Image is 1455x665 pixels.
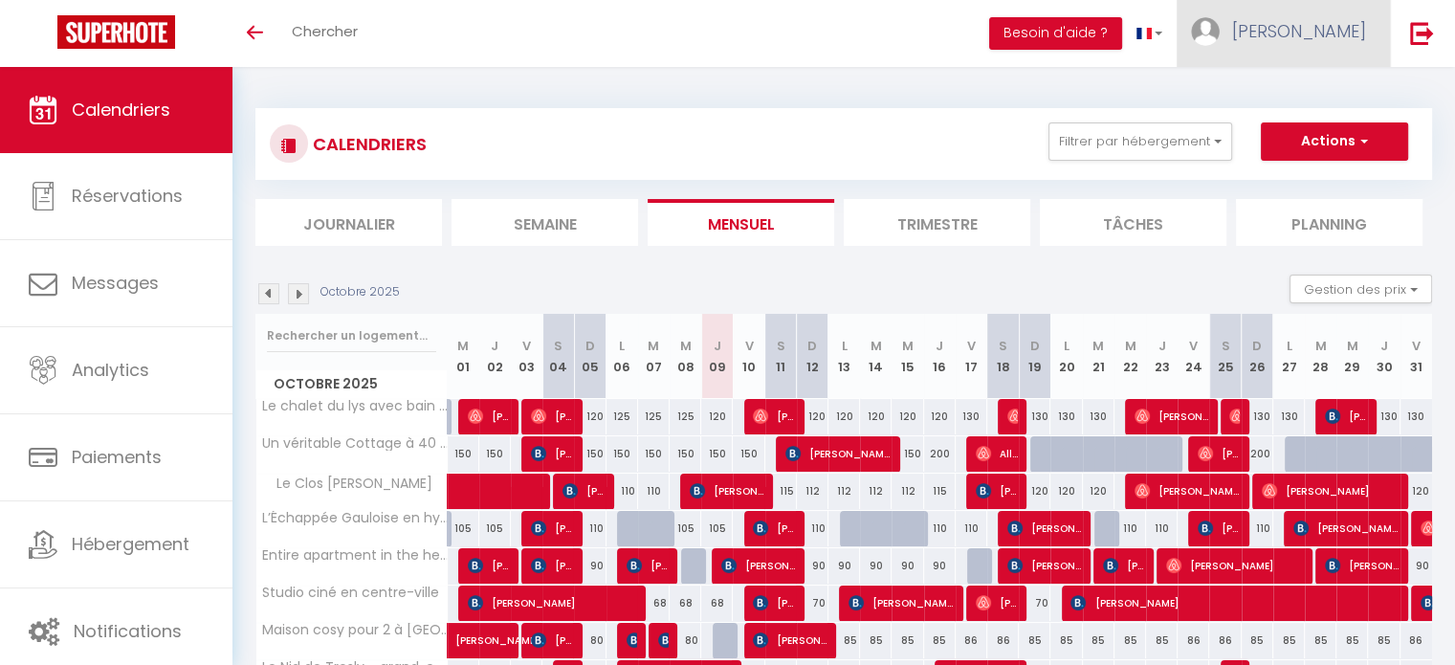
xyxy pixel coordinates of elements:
[1305,623,1336,658] div: 85
[259,586,439,600] span: Studio ciné en centre-ville
[1209,623,1241,658] div: 86
[1135,398,1208,434] span: [PERSON_NAME]
[491,337,498,355] abbr: J
[1368,399,1400,434] div: 130
[871,337,882,355] abbr: M
[619,337,625,355] abbr: L
[860,548,892,584] div: 90
[976,585,1018,621] span: [PERSON_NAME]
[1048,122,1232,161] button: Filtrer par hébergement
[956,399,987,434] div: 130
[1007,398,1018,434] span: [PERSON_NAME]
[72,184,183,208] span: Réservations
[828,548,860,584] div: 90
[892,314,923,399] th: 15
[1368,623,1400,658] div: 85
[1412,337,1421,355] abbr: V
[1236,199,1422,246] li: Planning
[849,585,954,621] span: [PERSON_NAME]
[448,623,479,659] a: [PERSON_NAME]
[1400,399,1432,434] div: 130
[1305,314,1336,399] th: 28
[455,612,543,649] span: [PERSON_NAME]
[1114,314,1146,399] th: 22
[1178,623,1209,658] div: 86
[606,399,638,434] div: 125
[259,399,451,413] span: Le chalet du lys avec bain finlandais [PERSON_NAME]
[1221,337,1229,355] abbr: S
[797,314,828,399] th: 12
[1083,399,1114,434] div: 130
[828,399,860,434] div: 120
[1019,586,1050,621] div: 70
[765,314,797,399] th: 11
[658,622,669,658] span: [PERSON_NAME]
[259,474,437,495] span: Le Clos [PERSON_NAME]
[1380,337,1388,355] abbr: J
[1242,399,1273,434] div: 130
[714,337,721,355] abbr: J
[606,474,638,509] div: 110
[1007,547,1081,584] span: [PERSON_NAME]
[1103,547,1145,584] span: [PERSON_NAME]
[648,337,659,355] abbr: M
[1232,19,1366,43] span: [PERSON_NAME]
[892,623,923,658] div: 85
[733,314,764,399] th: 10
[1064,337,1069,355] abbr: L
[828,314,860,399] th: 13
[924,623,956,658] div: 85
[670,623,701,658] div: 80
[902,337,914,355] abbr: M
[1242,623,1273,658] div: 85
[531,398,573,434] span: [PERSON_NAME]
[531,435,573,472] span: [PERSON_NAME]
[308,122,427,166] h3: CALENDRIERS
[765,474,797,509] div: 115
[842,337,848,355] abbr: L
[797,474,828,509] div: 112
[562,473,605,509] span: [PERSON_NAME]
[259,548,451,563] span: Entire apartment in the heart of the city center
[670,399,701,434] div: 125
[670,436,701,472] div: 150
[844,199,1030,246] li: Trimestre
[1146,623,1178,658] div: 85
[452,199,638,246] li: Semaine
[72,358,149,382] span: Analytics
[320,283,400,301] p: Octobre 2025
[74,619,182,643] span: Notifications
[744,337,753,355] abbr: V
[1019,474,1050,509] div: 120
[638,586,670,621] div: 68
[967,337,976,355] abbr: V
[1083,314,1114,399] th: 21
[627,622,637,658] span: [PERSON_NAME]
[1007,510,1081,546] span: [PERSON_NAME]
[457,337,469,355] abbr: M
[1336,623,1368,658] div: 85
[1347,337,1358,355] abbr: M
[479,314,511,399] th: 02
[721,547,795,584] span: [PERSON_NAME]
[785,435,891,472] span: [PERSON_NAME]
[1050,399,1082,434] div: 130
[1273,314,1305,399] th: 27
[1166,547,1303,584] span: [PERSON_NAME]
[1273,399,1305,434] div: 130
[670,511,701,546] div: 105
[256,370,447,398] span: Octobre 2025
[976,435,1018,472] span: Allan Et
[753,510,795,546] span: [PERSON_NAME]
[797,586,828,621] div: 70
[522,337,531,355] abbr: V
[638,474,670,509] div: 110
[468,585,636,621] span: [PERSON_NAME]
[1019,314,1050,399] th: 19
[670,586,701,621] div: 68
[259,623,451,637] span: Maison cosy pour 2 à [GEOGRAPHIC_DATA] – véranda & jardin
[1158,337,1166,355] abbr: J
[638,314,670,399] th: 07
[753,622,827,658] span: [PERSON_NAME]
[574,623,606,658] div: 80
